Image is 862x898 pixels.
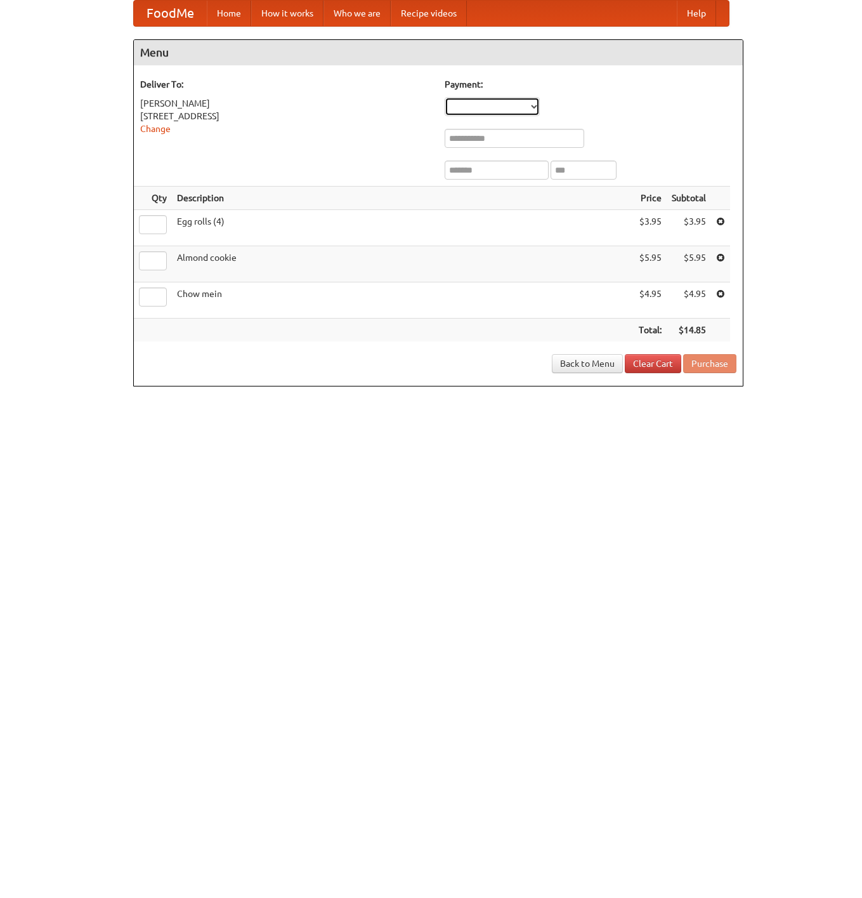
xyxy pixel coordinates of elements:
td: $4.95 [634,282,667,319]
th: Description [172,187,634,210]
a: Recipe videos [391,1,467,26]
button: Purchase [683,354,736,373]
a: FoodMe [134,1,207,26]
a: Who we are [323,1,391,26]
td: Chow mein [172,282,634,319]
td: $3.95 [667,210,711,246]
td: $3.95 [634,210,667,246]
a: Clear Cart [625,354,681,373]
a: How it works [251,1,323,26]
a: Back to Menu [552,354,623,373]
th: Price [634,187,667,210]
td: $4.95 [667,282,711,319]
th: Qty [134,187,172,210]
td: Egg rolls (4) [172,210,634,246]
a: Help [677,1,716,26]
td: $5.95 [634,246,667,282]
a: Home [207,1,251,26]
h5: Payment: [445,78,736,91]
a: Change [140,124,171,134]
h5: Deliver To: [140,78,432,91]
th: Subtotal [667,187,711,210]
div: [STREET_ADDRESS] [140,110,432,122]
td: Almond cookie [172,246,634,282]
th: $14.85 [667,319,711,342]
div: [PERSON_NAME] [140,97,432,110]
td: $5.95 [667,246,711,282]
th: Total: [634,319,667,342]
h4: Menu [134,40,743,65]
